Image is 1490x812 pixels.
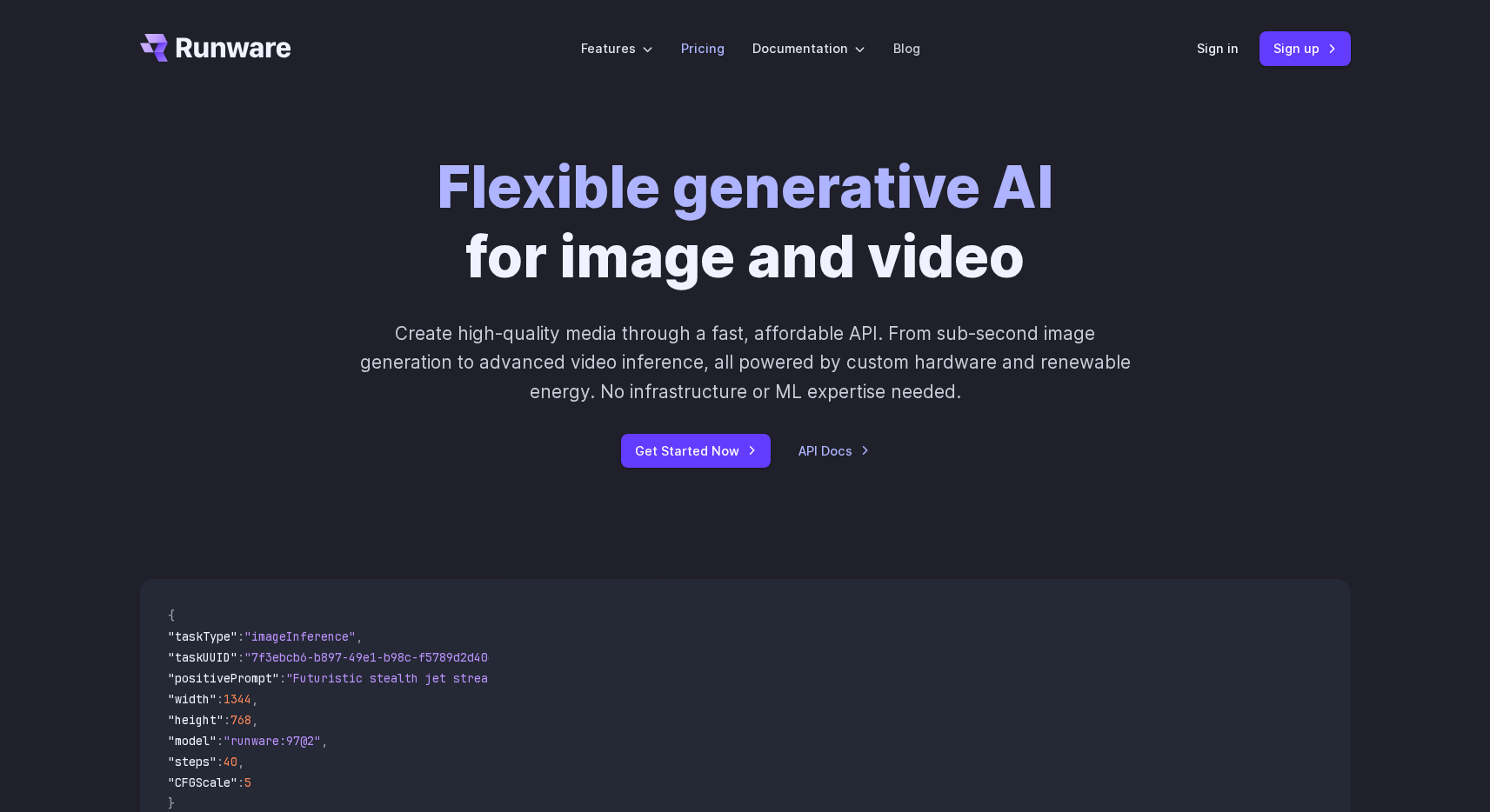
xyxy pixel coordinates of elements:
[168,608,175,623] span: {
[251,712,258,728] span: ,
[224,712,231,728] span: :
[357,319,1133,406] p: Create high-quality media through a fast, affordable API. From sub-second image generation to adv...
[437,153,1053,291] h1: for image and video
[581,38,653,58] label: Features
[224,754,237,769] span: 40
[168,733,217,749] span: "model"
[621,434,771,468] a: Get Started Now
[168,775,237,790] span: "CFGScale"
[1197,38,1239,58] a: Sign in
[224,691,251,707] span: 1344
[251,691,258,707] span: ,
[168,670,279,686] span: "positivePrompt"
[286,670,919,686] span: "Futuristic stealth jet streaking through a neon-lit cityscape with glowing purple exhaust"
[244,649,509,665] span: "7f3ebcb6-b897-49e1-b98c-f5789d2d40d7"
[356,629,363,644] span: ,
[681,38,725,58] a: Pricing
[168,754,217,769] span: "steps"
[237,629,244,644] span: :
[168,712,224,728] span: "height"
[752,38,865,58] label: Documentation
[231,712,251,728] span: 768
[279,670,286,686] span: :
[893,38,920,58] a: Blog
[168,629,237,644] span: "taskType"
[244,775,251,790] span: 5
[321,733,328,749] span: ,
[237,754,244,769] span: ,
[168,795,175,811] span: }
[237,649,244,665] span: :
[217,754,224,769] span: :
[217,691,224,707] span: :
[168,691,217,707] span: "width"
[244,629,356,644] span: "imageInference"
[237,775,244,790] span: :
[140,34,291,62] a: Go to /
[168,649,237,665] span: "taskUUID"
[1259,31,1351,65] a: Sign up
[437,152,1053,222] strong: Flexible generative AI
[217,733,224,749] span: :
[224,733,321,749] span: "runware:97@2"
[798,441,870,461] a: API Docs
